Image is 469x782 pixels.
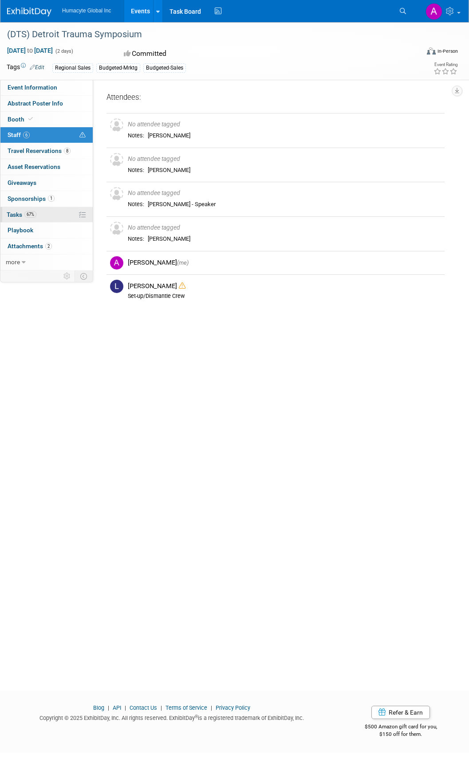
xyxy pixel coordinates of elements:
[8,100,63,107] span: Abstract Poster Info
[45,243,52,250] span: 2
[128,201,144,208] div: Notes:
[426,3,442,20] img: Anthony Mattair
[24,211,36,218] span: 67%
[143,63,186,73] div: Budgeted-Sales
[177,259,189,266] span: (me)
[96,63,140,73] div: Budgeted-Mrktg
[7,211,36,218] span: Tasks
[59,270,75,282] td: Personalize Event Tab Strip
[0,96,93,111] a: Abstract Poster Info
[128,121,441,129] div: No attendee tagged
[30,64,44,70] a: Edit
[6,258,20,266] span: more
[0,159,93,175] a: Asset Reservations
[148,132,441,140] div: [PERSON_NAME]
[28,117,33,121] i: Booth reservation complete
[8,116,35,123] span: Booth
[0,80,93,95] a: Event Information
[0,175,93,191] a: Giveaways
[148,167,441,174] div: [PERSON_NAME]
[8,163,60,170] span: Asset Reservations
[110,256,123,270] img: A.jpg
[0,112,93,127] a: Booth
[110,187,123,200] img: Unassigned-User-Icon.png
[7,8,51,16] img: ExhibitDay
[113,704,121,711] a: API
[350,717,451,738] div: $500 Amazon gift card for you,
[128,132,144,139] div: Notes:
[128,282,441,290] div: [PERSON_NAME]
[48,195,55,202] span: 1
[62,8,111,14] span: Humacyte Global Inc
[64,148,71,154] span: 8
[371,706,430,719] a: Refer & Earn
[437,48,458,55] div: In-Person
[106,704,111,711] span: |
[110,222,123,235] img: Unassigned-User-Icon.png
[8,131,30,138] span: Staff
[148,235,441,243] div: [PERSON_NAME]
[106,92,445,104] div: Attendees:
[93,704,104,711] a: Blog
[122,704,128,711] span: |
[0,207,93,223] a: Tasks67%
[0,143,93,159] a: Travel Reservations8
[128,155,441,163] div: No attendee tagged
[130,704,157,711] a: Contact Us
[8,147,71,154] span: Travel Reservations
[350,731,451,738] div: $150 off for them.
[8,242,52,250] span: Attachments
[121,46,260,62] div: Committed
[195,714,198,719] sup: ®
[128,235,144,242] div: Notes:
[79,131,86,139] span: Potential Scheduling Conflict -- at least one attendee is tagged in another overlapping event.
[110,118,123,132] img: Unassigned-User-Icon.png
[128,189,441,197] div: No attendee tagged
[128,167,144,174] div: Notes:
[0,127,93,143] a: Staff6
[8,179,36,186] span: Giveaways
[8,195,55,202] span: Sponsorships
[209,704,214,711] span: |
[388,46,458,59] div: Event Format
[0,223,93,238] a: Playbook
[128,258,441,267] div: [PERSON_NAME]
[8,227,33,234] span: Playbook
[427,47,436,55] img: Format-Inperson.png
[52,63,93,73] div: Regional Sales
[26,47,34,54] span: to
[7,63,44,73] td: Tags
[0,191,93,207] a: Sponsorships1
[23,132,30,138] span: 6
[434,63,457,67] div: Event Rating
[128,224,441,232] div: No attendee tagged
[7,47,53,55] span: [DATE] [DATE]
[7,712,337,722] div: Copyright © 2025 ExhibitDay, Inc. All rights reserved. ExhibitDay is a registered trademark of Ex...
[8,84,57,91] span: Event Information
[216,704,250,711] a: Privacy Policy
[0,239,93,254] a: Attachments2
[158,704,164,711] span: |
[166,704,207,711] a: Terms of Service
[179,282,185,289] i: Double-book Warning!
[110,153,123,166] img: Unassigned-User-Icon.png
[148,201,441,208] div: [PERSON_NAME] - Speaker
[0,254,93,270] a: more
[4,27,413,43] div: (DTS) Detroit Trauma Symposium
[128,293,441,300] div: Set-up/Dismantle Crew
[110,280,123,293] img: L.jpg
[55,48,73,54] span: (2 days)
[75,270,93,282] td: Toggle Event Tabs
